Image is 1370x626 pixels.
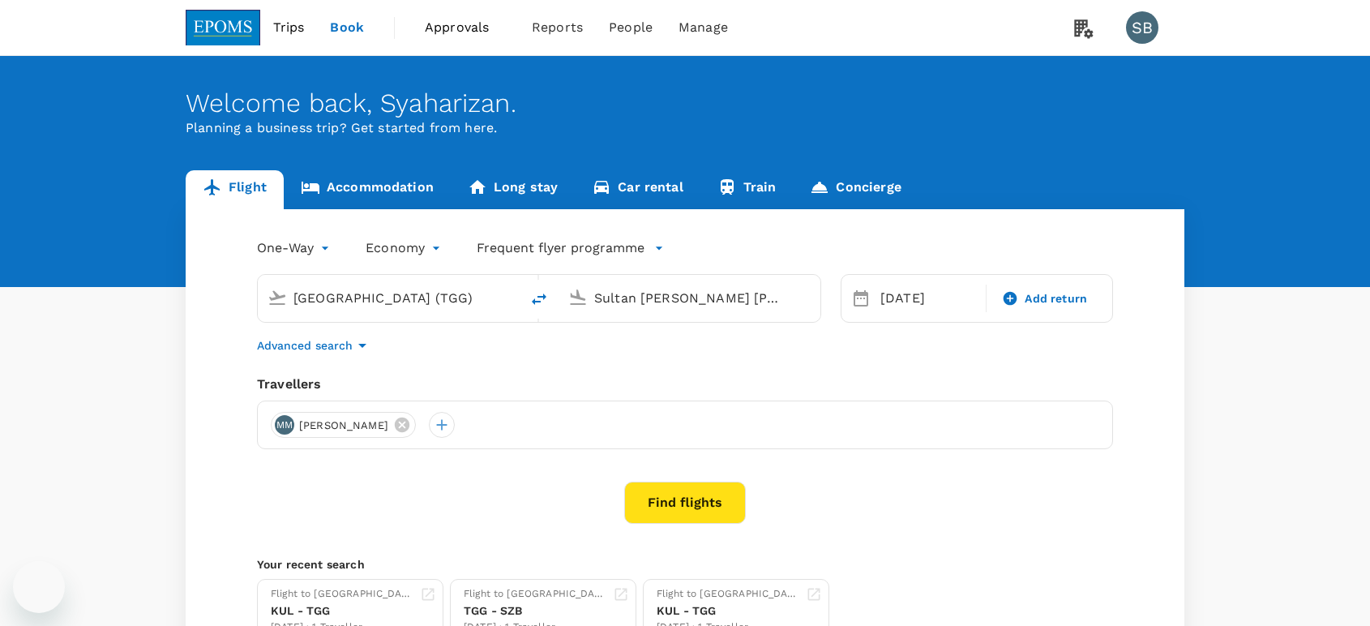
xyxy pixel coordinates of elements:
[657,602,799,620] div: KUL - TGG
[186,10,260,45] img: EPOMS SDN BHD
[425,18,506,37] span: Approvals
[594,285,786,311] input: Going to
[186,88,1184,118] div: Welcome back , Syaharizan .
[186,170,284,209] a: Flight
[271,586,413,602] div: Flight to [GEOGRAPHIC_DATA]
[477,238,644,258] p: Frequent flyer programme
[257,235,333,261] div: One-Way
[874,282,983,315] div: [DATE]
[532,18,583,37] span: Reports
[464,586,606,602] div: Flight to [GEOGRAPHIC_DATA]
[508,296,512,299] button: Open
[366,235,444,261] div: Economy
[464,602,606,620] div: TGG - SZB
[1025,290,1087,307] span: Add return
[624,482,746,524] button: Find flights
[275,415,294,435] div: MM
[809,296,812,299] button: Open
[793,170,918,209] a: Concierge
[257,336,372,355] button: Advanced search
[575,170,700,209] a: Car rental
[477,238,664,258] button: Frequent flyer programme
[271,602,413,620] div: KUL - TGG
[289,418,398,434] span: [PERSON_NAME]
[271,412,416,438] div: MM[PERSON_NAME]
[257,375,1113,394] div: Travellers
[520,280,559,319] button: delete
[451,170,575,209] a: Long stay
[1126,11,1158,44] div: SB
[293,285,486,311] input: Depart from
[284,170,451,209] a: Accommodation
[257,556,1113,572] p: Your recent search
[186,118,1184,138] p: Planning a business trip? Get started from here.
[609,18,653,37] span: People
[273,18,305,37] span: Trips
[330,18,364,37] span: Book
[700,170,794,209] a: Train
[257,337,353,354] p: Advanced search
[657,586,799,602] div: Flight to [GEOGRAPHIC_DATA]
[679,18,728,37] span: Manage
[13,561,65,613] iframe: Button to launch messaging window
